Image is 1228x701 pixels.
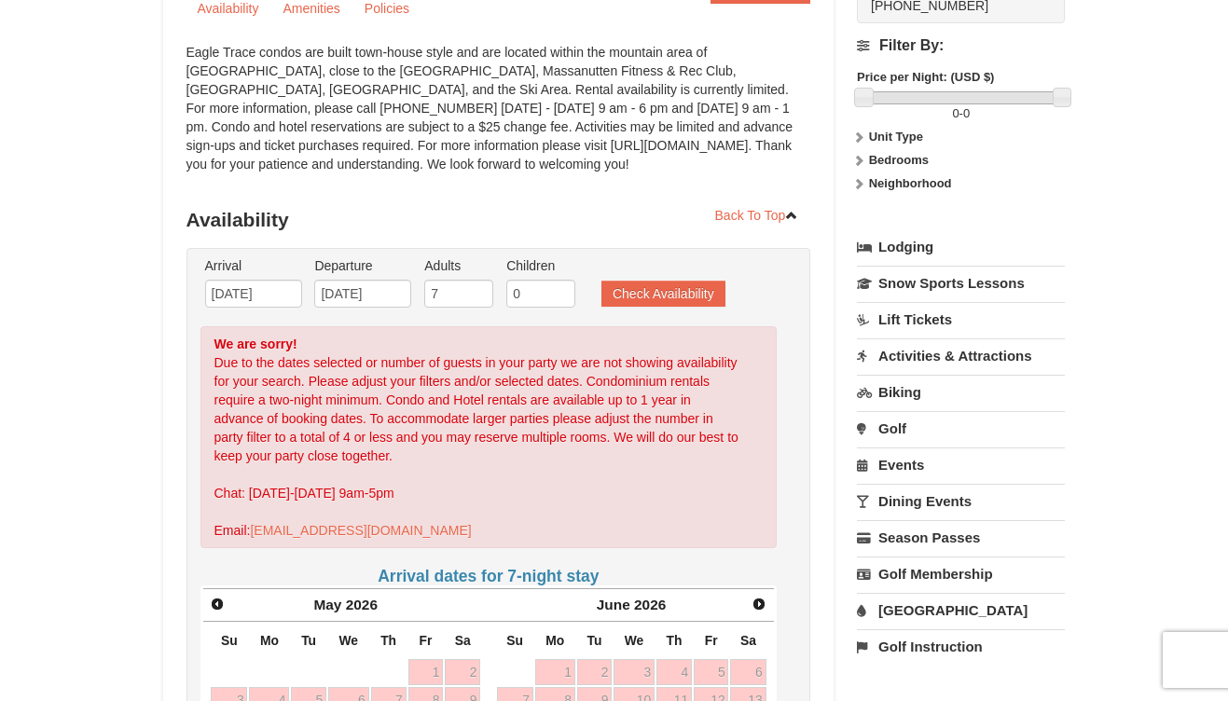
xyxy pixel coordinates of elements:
a: Dining Events [857,484,1065,518]
span: Wednesday [338,633,358,648]
label: Departure [314,256,411,275]
span: 2026 [346,597,378,612]
span: Tuesday [586,633,601,648]
label: Adults [424,256,493,275]
a: Back To Top [703,201,811,229]
h4: Filter By: [857,37,1065,54]
span: Tuesday [301,633,316,648]
span: Prev [210,597,225,612]
a: 2 [445,659,480,685]
a: 1 [408,659,444,685]
label: Arrival [205,256,302,275]
button: Check Availability [601,281,725,307]
a: Golf Instruction [857,629,1065,664]
strong: Neighborhood [869,176,952,190]
strong: Unit Type [869,130,923,144]
h4: Arrival dates for 7-night stay [200,567,778,585]
h3: Availability [186,201,811,239]
span: 0 [952,106,959,120]
a: [GEOGRAPHIC_DATA] [857,593,1065,627]
span: Monday [260,633,279,648]
label: - [857,104,1065,123]
span: June [597,597,630,612]
span: Sunday [221,633,238,648]
span: Saturday [740,633,756,648]
strong: We are sorry! [214,337,297,351]
span: Monday [545,633,564,648]
a: Activities & Attractions [857,338,1065,373]
a: Events [857,447,1065,482]
div: Eagle Trace condos are built town-house style and are located within the mountain area of [GEOGRA... [186,43,811,192]
span: May [313,597,341,612]
a: Snow Sports Lessons [857,266,1065,300]
a: Season Passes [857,520,1065,555]
a: Lift Tickets [857,302,1065,337]
a: Golf Membership [857,557,1065,591]
a: Biking [857,375,1065,409]
span: 2026 [634,597,666,612]
strong: Bedrooms [869,153,929,167]
a: [EMAIL_ADDRESS][DOMAIN_NAME] [250,523,471,538]
div: Due to the dates selected or number of guests in your party we are not showing availability for y... [200,326,778,548]
span: Sunday [506,633,523,648]
span: Thursday [666,633,682,648]
a: Prev [205,591,231,617]
a: 1 [535,659,575,685]
a: 2 [577,659,613,685]
a: Golf [857,411,1065,446]
a: Lodging [857,230,1065,264]
a: 4 [656,659,692,685]
span: Wednesday [625,633,644,648]
span: 0 [963,106,970,120]
span: Thursday [380,633,396,648]
a: 6 [730,659,766,685]
span: Friday [705,633,718,648]
a: 3 [614,659,655,685]
strong: Price per Night: (USD $) [857,70,994,84]
span: Saturday [455,633,471,648]
span: Next [752,597,766,612]
a: Next [746,591,772,617]
label: Children [506,256,575,275]
span: Friday [419,633,432,648]
a: 5 [694,659,729,685]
